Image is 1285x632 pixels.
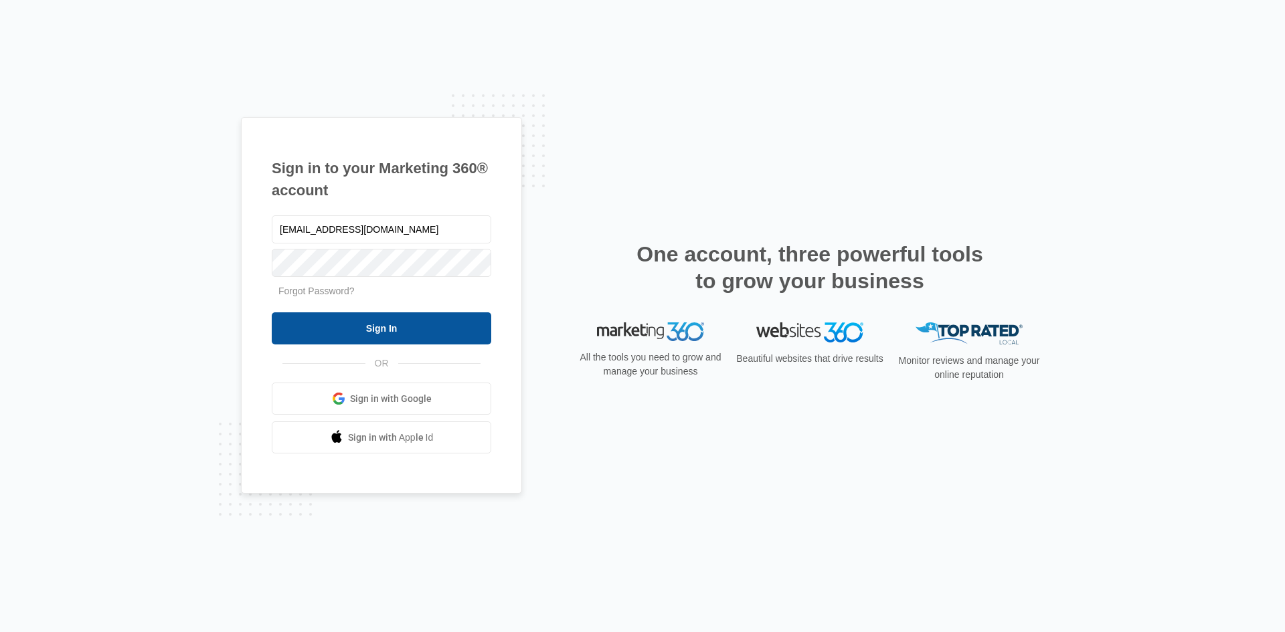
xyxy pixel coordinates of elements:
a: Forgot Password? [278,286,355,296]
img: Top Rated Local [916,322,1023,344]
p: Beautiful websites that drive results [735,352,885,366]
a: Sign in with Apple Id [272,421,491,453]
input: Sign In [272,312,491,344]
span: OR [365,356,398,371]
p: Monitor reviews and manage your online reputation [894,354,1044,382]
img: Marketing 360 [597,322,704,341]
a: Sign in with Google [272,383,491,415]
img: Websites 360 [756,322,863,342]
input: Email [272,215,491,243]
span: Sign in with Google [350,392,432,406]
h1: Sign in to your Marketing 360® account [272,157,491,201]
h2: One account, three powerful tools to grow your business [632,241,987,294]
span: Sign in with Apple Id [348,431,434,445]
p: All the tools you need to grow and manage your business [576,350,725,379]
